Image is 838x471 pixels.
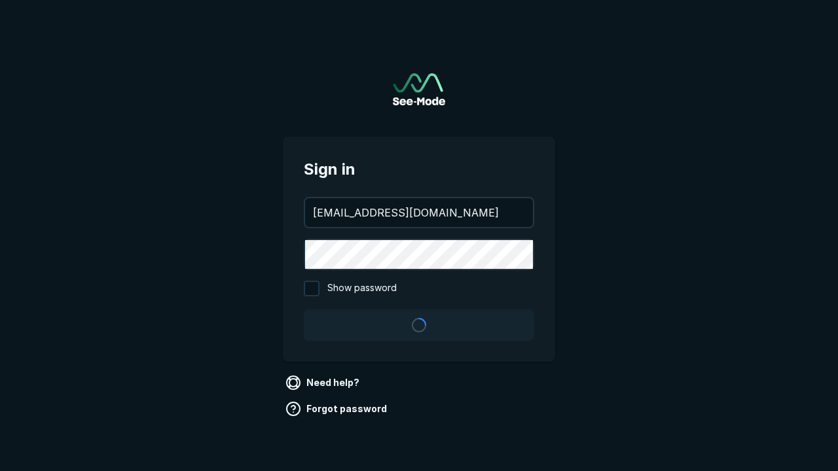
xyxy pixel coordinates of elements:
span: Sign in [304,158,534,181]
span: Show password [327,281,397,296]
a: Forgot password [283,398,392,419]
a: Need help? [283,372,365,393]
input: your@email.com [305,198,533,227]
img: See-Mode Logo [393,73,445,105]
a: Go to sign in [393,73,445,105]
